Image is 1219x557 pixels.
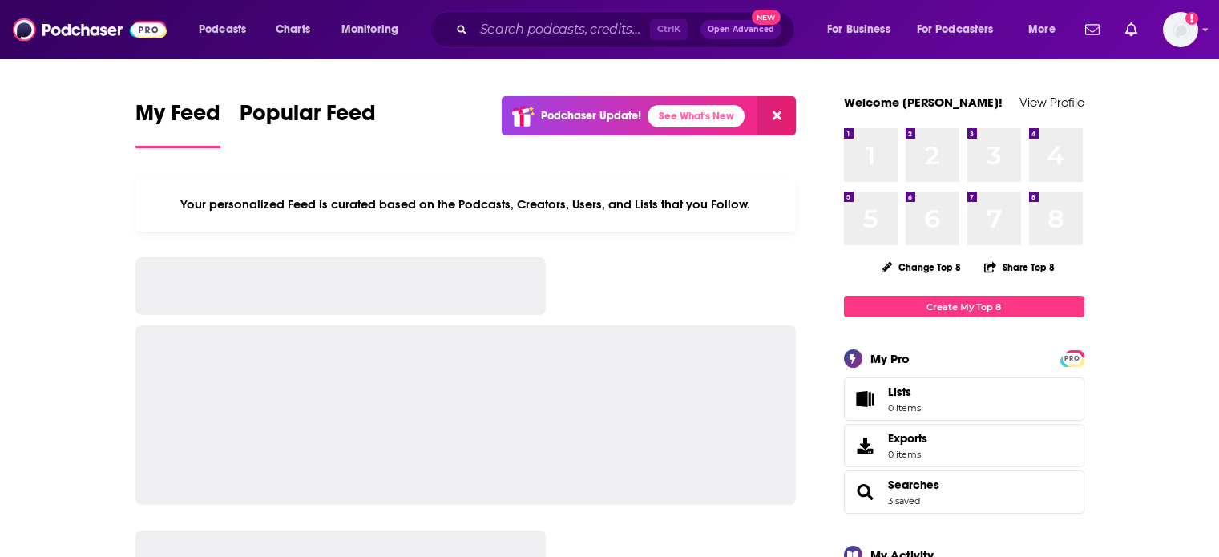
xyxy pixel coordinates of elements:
span: Monitoring [341,18,398,41]
span: Podcasts [199,18,246,41]
a: Searches [850,481,882,503]
div: My Pro [870,351,910,366]
img: User Profile [1163,12,1198,47]
span: Exports [888,431,927,446]
img: Podchaser - Follow, Share and Rate Podcasts [13,14,167,45]
span: Ctrl K [650,19,688,40]
input: Search podcasts, credits, & more... [474,17,650,42]
div: Search podcasts, credits, & more... [445,11,810,48]
a: Popular Feed [240,99,376,148]
a: View Profile [1019,95,1084,110]
button: Change Top 8 [872,257,971,277]
span: New [752,10,781,25]
span: 0 items [888,449,927,460]
span: Lists [888,385,921,399]
span: Charts [276,18,310,41]
span: Exports [850,434,882,457]
span: Logged in as N0elleB7 [1163,12,1198,47]
a: 3 saved [888,495,920,507]
span: Popular Feed [240,99,376,136]
a: Searches [888,478,939,492]
span: Lists [850,388,882,410]
a: PRO [1063,352,1082,364]
button: open menu [816,17,910,42]
span: Lists [888,385,911,399]
button: Show profile menu [1163,12,1198,47]
span: For Podcasters [917,18,994,41]
span: For Business [827,18,890,41]
button: Share Top 8 [983,252,1056,283]
button: open menu [330,17,419,42]
button: open menu [906,17,1017,42]
button: open menu [188,17,267,42]
span: More [1028,18,1056,41]
a: Charts [265,17,320,42]
a: Exports [844,424,1084,467]
a: Create My Top 8 [844,296,1084,317]
svg: Add a profile image [1185,12,1198,25]
a: Show notifications dropdown [1079,16,1106,43]
span: PRO [1063,353,1082,365]
span: 0 items [888,402,921,414]
span: Searches [844,470,1084,514]
a: My Feed [135,99,220,148]
button: open menu [1017,17,1076,42]
p: Podchaser Update! [541,109,641,123]
span: Open Advanced [708,26,774,34]
a: Welcome [PERSON_NAME]! [844,95,1003,110]
span: My Feed [135,99,220,136]
a: See What's New [648,105,745,127]
button: Open AdvancedNew [700,20,781,39]
a: Lists [844,377,1084,421]
a: Show notifications dropdown [1119,16,1144,43]
div: Your personalized Feed is curated based on the Podcasts, Creators, Users, and Lists that you Follow. [135,177,797,232]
